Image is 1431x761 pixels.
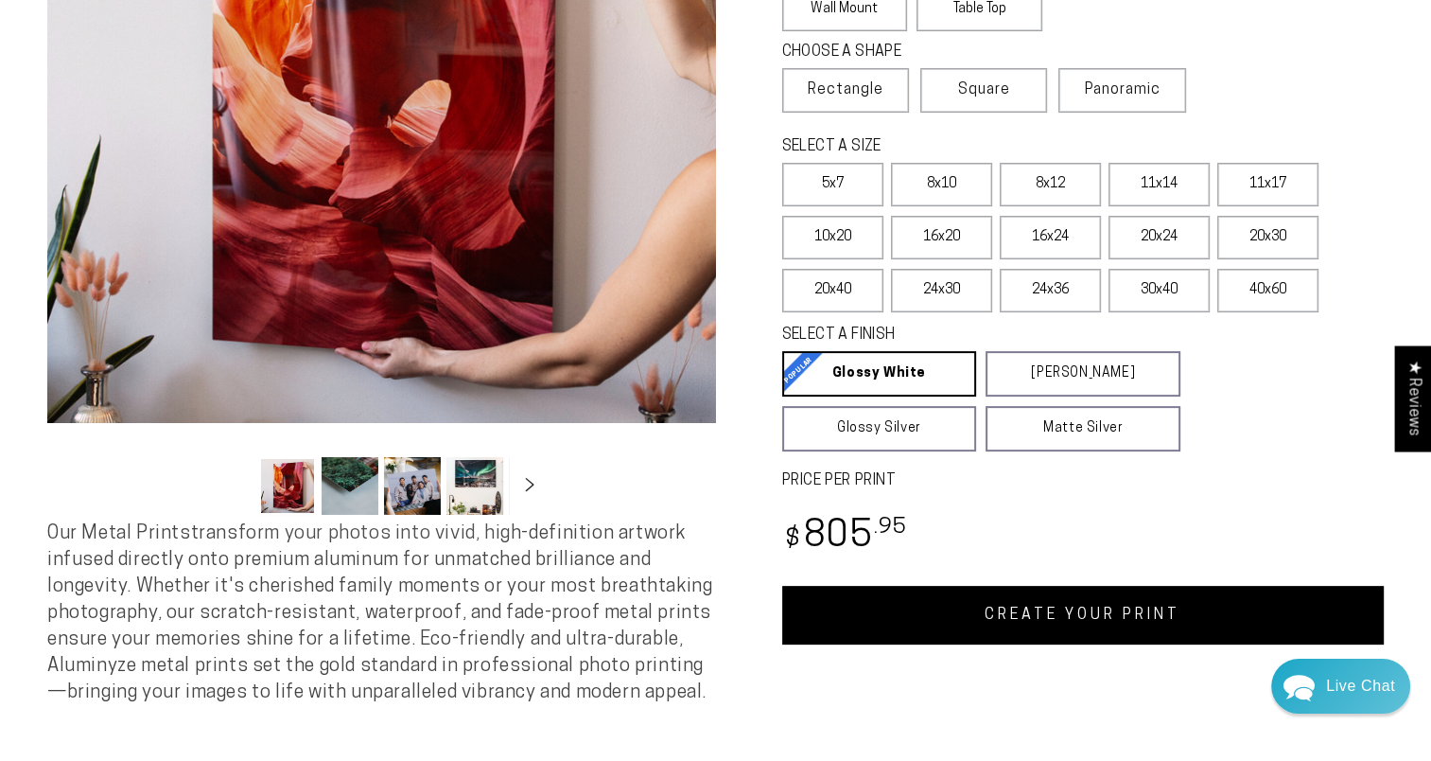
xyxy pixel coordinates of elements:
[891,269,992,312] label: 24x30
[322,457,378,515] button: Load image 2 in gallery view
[212,466,253,507] button: Slide left
[782,42,1028,63] legend: CHOOSE A SHAPE
[782,163,883,206] label: 5x7
[1108,163,1210,206] label: 11x14
[785,527,801,553] span: $
[891,163,992,206] label: 8x10
[782,351,977,397] a: Glossy White
[891,216,992,259] label: 16x20
[1326,659,1395,714] div: Contact Us Directly
[1000,163,1101,206] label: 8x12
[1000,216,1101,259] label: 16x24
[782,406,977,451] a: Glossy Silver
[808,79,883,101] span: Rectangle
[1217,216,1318,259] label: 20x30
[1217,163,1318,206] label: 11x17
[782,586,1385,645] a: CREATE YOUR PRINT
[509,466,550,507] button: Slide right
[384,457,441,515] button: Load image 3 in gallery view
[782,519,908,556] bdi: 805
[782,136,1136,158] legend: SELECT A SIZE
[446,457,503,515] button: Load image 4 in gallery view
[874,517,908,539] sup: .95
[47,524,712,702] span: Our Metal Prints transform your photos into vivid, high-definition artwork infused directly onto ...
[986,406,1180,451] a: Matte Silver
[782,470,1385,492] label: PRICE PER PRINT
[1000,269,1101,312] label: 24x36
[958,79,1010,101] span: Square
[782,269,883,312] label: 20x40
[1217,269,1318,312] label: 40x60
[986,351,1180,397] a: [PERSON_NAME]
[782,325,1136,346] legend: SELECT A FINISH
[1085,82,1161,97] span: Panoramic
[1108,269,1210,312] label: 30x40
[1108,216,1210,259] label: 20x24
[1395,345,1431,451] div: Click to open Judge.me floating reviews tab
[782,216,883,259] label: 10x20
[1271,659,1410,714] div: Chat widget toggle
[259,457,316,515] button: Load image 1 in gallery view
